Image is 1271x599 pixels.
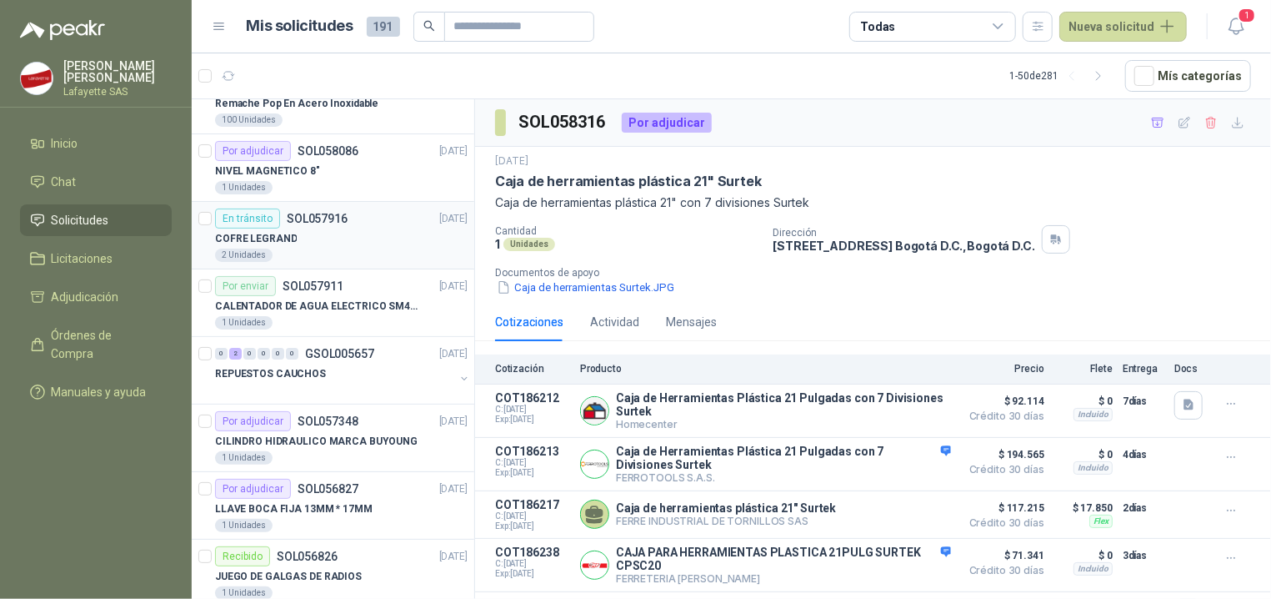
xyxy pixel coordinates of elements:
p: COFRE LEGRAND [215,231,297,247]
p: LLAVE BOCA FIJA 13MM * 17MM [215,501,373,517]
p: JUEGO DE GALGAS DE RADIOS [215,569,362,585]
div: Por adjudicar [215,141,291,161]
p: CILINDRO HIDRAULICO MARCA BUYOUNG [215,434,418,450]
a: Por adjudicarSOL058086[DATE] NIVEL MAGNETICO 8"1 Unidades [192,134,474,202]
div: 1 Unidades [215,181,273,194]
span: Inicio [52,134,78,153]
p: Cotización [495,363,570,375]
div: Por enviar [215,276,276,296]
div: Por adjudicar [215,411,291,431]
span: C: [DATE] [495,405,570,415]
p: SOL056826 [277,551,338,562]
p: Caja de herramientas plástica 21" con 7 divisiones Surtek [495,194,1251,212]
p: SOL057916 [287,213,348,224]
p: SOL056827 [298,483,358,495]
p: Caja de Herramientas Plástica 21 Pulgadas con 7 Divisiones Surtek [616,391,951,418]
p: $ 0 [1054,391,1113,411]
p: FERRE INDUSTRIAL DE TORNILLOS SAS [616,515,836,527]
p: COT186213 [495,445,570,458]
div: Todas [860,18,895,36]
a: Chat [20,166,172,198]
span: $ 117.215 [961,498,1044,518]
p: $ 17.850 [1054,498,1113,518]
a: Licitaciones [20,243,172,274]
p: Caja de herramientas plástica 21" Surtek [616,501,836,515]
span: Exp: [DATE] [495,468,570,478]
div: Incluido [1073,562,1113,576]
a: Manuales y ayuda [20,376,172,408]
span: Crédito 30 días [961,566,1044,576]
p: COT186217 [495,498,570,511]
p: 3 días [1123,546,1164,566]
button: 1 [1221,12,1251,42]
p: 7 días [1123,391,1164,411]
div: 0 [215,348,228,360]
span: Chat [52,173,77,191]
div: Cotizaciones [495,313,563,331]
p: [DATE] [495,154,528,169]
div: Por adjudicar [215,479,291,499]
div: Unidades [503,238,555,251]
p: [DATE] [439,143,468,159]
span: C: [DATE] [495,559,570,569]
span: 1 [1238,8,1256,23]
span: C: [DATE] [495,458,570,468]
a: 0 2 0 0 0 0 GSOL005657[DATE] REPUESTOS CAUCHOS [215,344,471,397]
span: Crédito 30 días [961,411,1044,421]
a: Inicio [20,128,172,159]
p: SOL057348 [298,415,358,427]
div: 1 Unidades [215,451,273,465]
p: Docs [1174,363,1208,375]
p: Homecenter [616,418,951,430]
p: Caja de Herramientas Plástica 21 Pulgadas con 7 Divisiones Surtek [616,445,951,471]
a: Órdenes de Compra [20,320,172,370]
span: Crédito 30 días [961,465,1044,475]
p: Producto [580,363,951,375]
p: 2 días [1123,498,1164,518]
p: FERROTOOLS S.A.S. [616,471,951,484]
span: Licitaciones [52,249,113,268]
p: [DATE] [439,414,468,430]
img: Logo peakr [20,20,105,40]
p: Lafayette SAS [63,87,172,97]
img: Company Logo [581,397,608,425]
span: Crédito 30 días [961,518,1044,528]
p: Precio [961,363,1044,375]
p: [DATE] [439,279,468,294]
a: Por adjudicarSOL056827[DATE] LLAVE BOCA FIJA 13MM * 17MM1 Unidades [192,472,474,540]
span: Exp: [DATE] [495,569,570,579]
div: 0 [272,348,284,360]
div: Recibido [215,546,270,566]
p: [DATE] [439,549,468,565]
img: Company Logo [581,551,608,579]
p: SOL058086 [298,145,358,157]
p: COT186212 [495,391,570,405]
h1: Mis solicitudes [247,14,353,38]
a: Por adjudicarSOL058306[DATE] Remache Pop En Acero Inoxidable100 Unidades [192,67,474,134]
p: [DATE] [439,346,468,362]
p: 4 días [1123,445,1164,465]
div: 100 Unidades [215,113,283,127]
span: $ 71.341 [961,546,1044,566]
p: Entrega [1123,363,1164,375]
div: En tránsito [215,209,280,229]
div: Flex [1089,515,1113,528]
div: Por adjudicar [622,113,712,133]
p: CALENTADOR DE AGUA ELECTRICO SM400 5-9LITROS [215,299,423,315]
span: Órdenes de Compra [52,326,156,363]
a: Solicitudes [20,204,172,236]
span: Exp: [DATE] [495,415,570,425]
p: Dirección [773,227,1034,239]
div: 1 Unidades [215,519,273,532]
span: $ 92.114 [961,391,1044,411]
p: [PERSON_NAME] [PERSON_NAME] [63,60,172,83]
img: Company Logo [21,63,53,94]
span: Exp: [DATE] [495,521,570,531]
div: 0 [243,348,256,360]
p: GSOL005657 [305,348,374,360]
div: Actividad [590,313,639,331]
p: $ 0 [1054,445,1113,465]
p: Cantidad [495,225,759,237]
p: Flete [1054,363,1113,375]
span: 191 [367,17,400,37]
